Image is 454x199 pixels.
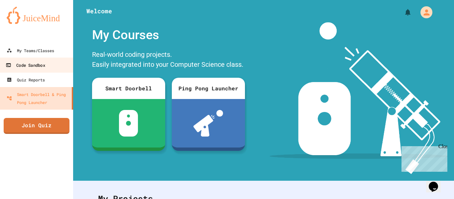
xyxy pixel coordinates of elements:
div: My Courses [89,22,248,48]
img: sdb-white.svg [119,110,138,137]
div: My Teams/Classes [7,47,54,54]
img: banner-image-my-projects.png [270,22,448,174]
div: Quiz Reports [7,76,45,84]
div: My Account [413,5,434,20]
div: Chat with us now!Close [3,3,46,42]
div: Real-world coding projects. Easily integrated into your Computer Science class. [89,48,248,73]
div: My Notifications [392,7,413,18]
div: Smart Doorbell & Ping Pong Launcher [7,90,69,106]
a: Join Quiz [4,118,69,134]
img: logo-orange.svg [7,7,66,24]
iframe: chat widget [399,144,447,172]
div: Ping Pong Launcher [172,78,245,99]
img: ppl-with-ball.png [193,110,223,137]
div: Code Sandbox [6,61,45,69]
iframe: chat widget [426,172,447,192]
div: Smart Doorbell [92,78,165,99]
